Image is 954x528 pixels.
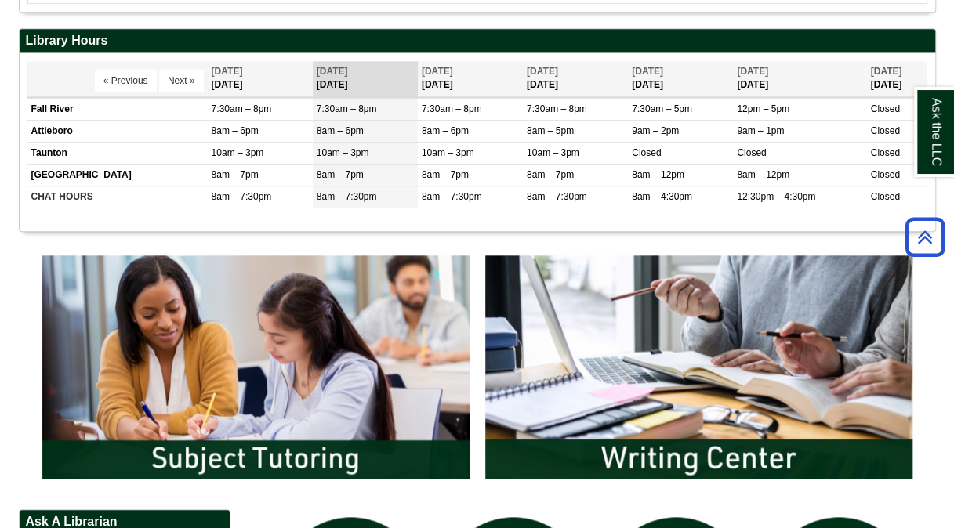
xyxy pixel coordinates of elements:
span: Closed [870,191,899,202]
span: 8am – 7pm [527,169,574,180]
span: 8am – 7pm [317,169,364,180]
a: Back to Top [900,226,950,248]
span: Closed [870,125,899,136]
span: 8am – 7:30pm [527,191,587,202]
th: [DATE] [523,61,628,96]
span: 8am – 4:30pm [632,191,692,202]
span: 12:30pm – 4:30pm [737,191,815,202]
th: [DATE] [866,61,927,96]
span: 8am – 7pm [212,169,259,180]
span: [DATE] [527,66,558,77]
h2: Library Hours [20,29,935,53]
th: [DATE] [733,61,866,96]
span: 10am – 3pm [422,147,474,158]
span: 8am – 7pm [422,169,469,180]
td: CHAT HOURS [27,186,208,208]
span: Closed [737,147,766,158]
span: 8am – 12pm [632,169,684,180]
span: [DATE] [870,66,901,77]
span: 9am – 1pm [737,125,784,136]
td: Taunton [27,142,208,164]
span: Closed [870,147,899,158]
span: [DATE] [317,66,348,77]
span: 8am – 6pm [212,125,259,136]
span: 10am – 3pm [527,147,579,158]
th: [DATE] [418,61,523,96]
span: Closed [870,103,899,114]
span: 7:30am – 8pm [212,103,272,114]
td: Attleboro [27,120,208,142]
span: 8am – 6pm [317,125,364,136]
span: 8am – 6pm [422,125,469,136]
span: Closed [870,169,899,180]
span: 8am – 7:30pm [212,191,272,202]
th: [DATE] [208,61,313,96]
img: Subject Tutoring Information [34,248,477,486]
span: 8am – 12pm [737,169,789,180]
span: Closed [632,147,661,158]
img: Writing Center Information [477,248,920,486]
span: 8am – 7:30pm [422,191,482,202]
span: 10am – 3pm [317,147,369,158]
th: [DATE] [628,61,733,96]
span: 7:30am – 8pm [317,103,377,114]
td: Fall River [27,98,208,120]
span: [DATE] [632,66,663,77]
span: 12pm – 5pm [737,103,789,114]
span: 9am – 2pm [632,125,679,136]
span: 7:30am – 5pm [632,103,692,114]
span: [DATE] [737,66,768,77]
button: Next » [159,69,204,92]
div: slideshow [34,248,920,493]
span: 8am – 5pm [527,125,574,136]
button: « Previous [95,69,157,92]
span: 8am – 7:30pm [317,191,377,202]
span: [DATE] [212,66,243,77]
span: [DATE] [422,66,453,77]
span: 7:30am – 8pm [422,103,482,114]
td: [GEOGRAPHIC_DATA] [27,164,208,186]
span: 10am – 3pm [212,147,264,158]
th: [DATE] [313,61,418,96]
span: 7:30am – 8pm [527,103,587,114]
